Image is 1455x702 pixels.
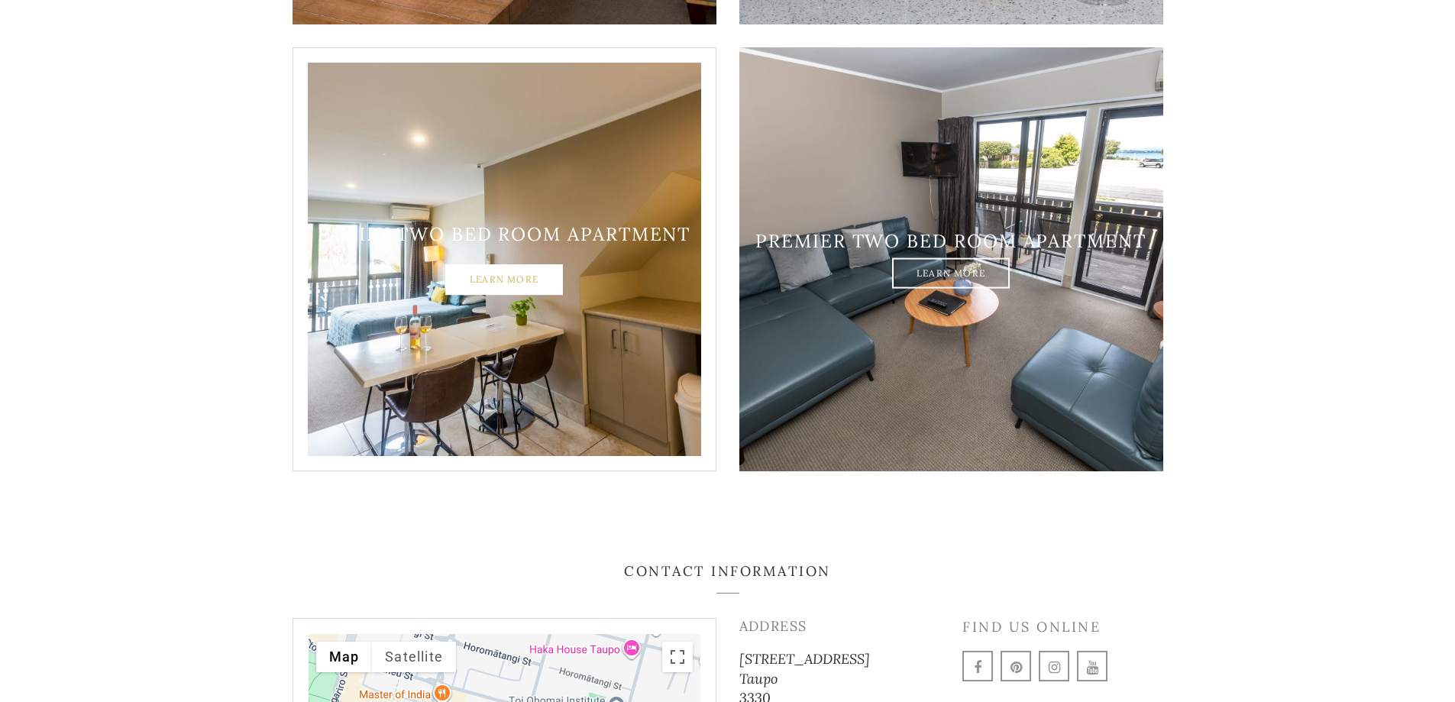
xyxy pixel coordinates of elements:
h3: Premier two bed room apartment [739,230,1163,252]
h4: Address [739,618,940,635]
button: Show satellite imagery [372,642,456,672]
a: Learn More [892,258,1010,289]
button: Show street map [316,642,373,672]
h3: Family two bed room apartment [293,224,716,246]
h4: Find us online [962,618,1163,636]
button: Toggle fullscreen view [662,642,693,672]
a: Learn More [445,265,563,296]
span: Taupo [739,670,778,687]
h3: Contact Information [293,563,1163,594]
span: [STREET_ADDRESS] [739,650,870,668]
